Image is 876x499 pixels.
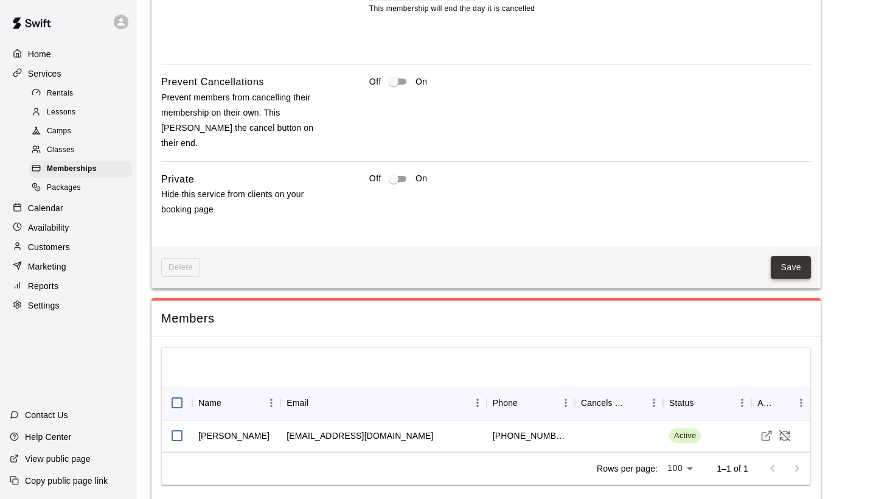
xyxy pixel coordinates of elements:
[28,48,51,60] p: Home
[28,241,70,253] p: Customers
[792,394,810,412] button: Menu
[10,257,127,276] a: Marketing
[10,199,127,217] a: Calendar
[161,187,330,217] p: Hide this service from clients on your booking page
[581,386,628,420] div: Cancels Date
[161,90,330,152] p: Prevent members from cancelling their membership on their own. This [PERSON_NAME] the cancel butt...
[493,386,518,420] div: Phone
[29,85,132,102] div: Rentals
[28,260,66,273] p: Marketing
[287,386,308,420] div: Email
[369,3,811,15] p: This membership will end the day it is cancelled
[628,394,645,411] button: Sort
[280,386,487,420] div: Email
[25,409,68,421] p: Contact Us
[287,430,433,442] div: 44bigbert1@gmail.com
[47,88,74,100] span: Rentals
[645,394,663,412] button: Menu
[29,123,132,140] div: Camps
[29,84,137,103] a: Rentals
[47,106,76,119] span: Lessons
[518,394,535,411] button: Sort
[557,394,575,412] button: Menu
[28,68,61,80] p: Services
[28,299,60,312] p: Settings
[161,258,200,277] span: This membership cannot be deleted since it still has members
[369,75,381,88] p: Off
[28,222,69,234] p: Availability
[10,218,127,237] a: Availability
[468,394,487,412] button: Menu
[717,462,748,475] p: 1–1 of 1
[29,142,132,159] div: Classes
[29,141,137,160] a: Classes
[29,161,132,178] div: Memberships
[669,430,701,442] span: Active
[262,394,280,412] button: Menu
[29,180,132,197] div: Packages
[161,310,811,327] span: Members
[10,65,127,83] a: Services
[28,280,58,292] p: Reports
[10,238,127,256] a: Customers
[771,256,811,279] button: Save
[192,386,280,420] div: Name
[29,122,137,141] a: Camps
[161,172,194,187] h6: Private
[757,386,775,420] div: Actions
[47,125,71,138] span: Camps
[694,394,711,411] button: Sort
[733,394,751,412] button: Menu
[575,386,663,420] div: Cancels Date
[161,74,264,90] h6: Prevent Cancellations
[308,394,325,411] button: Sort
[775,394,792,411] button: Sort
[10,277,127,295] a: Reports
[597,462,658,475] p: Rows per page:
[47,144,74,156] span: Classes
[415,75,428,88] p: On
[25,453,91,465] p: View public page
[29,103,137,122] a: Lessons
[25,431,71,443] p: Help Center
[487,386,575,420] div: Phone
[757,427,776,445] a: Visit customer profile
[493,430,569,442] div: +18018852940
[221,394,238,411] button: Sort
[415,172,428,185] p: On
[25,475,108,487] p: Copy public page link
[29,104,132,121] div: Lessons
[198,386,221,420] div: Name
[662,459,697,477] div: 100
[669,386,694,420] div: Status
[751,386,810,420] div: Actions
[198,430,269,442] div: Adam Lambert
[28,202,63,214] p: Calendar
[47,182,81,194] span: Packages
[10,45,127,63] a: Home
[29,160,137,179] a: Memberships
[10,296,127,315] a: Settings
[29,179,137,198] a: Packages
[776,427,794,445] button: Cancel Membership
[47,163,97,175] span: Memberships
[663,386,751,420] div: Status
[369,172,381,185] p: Off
